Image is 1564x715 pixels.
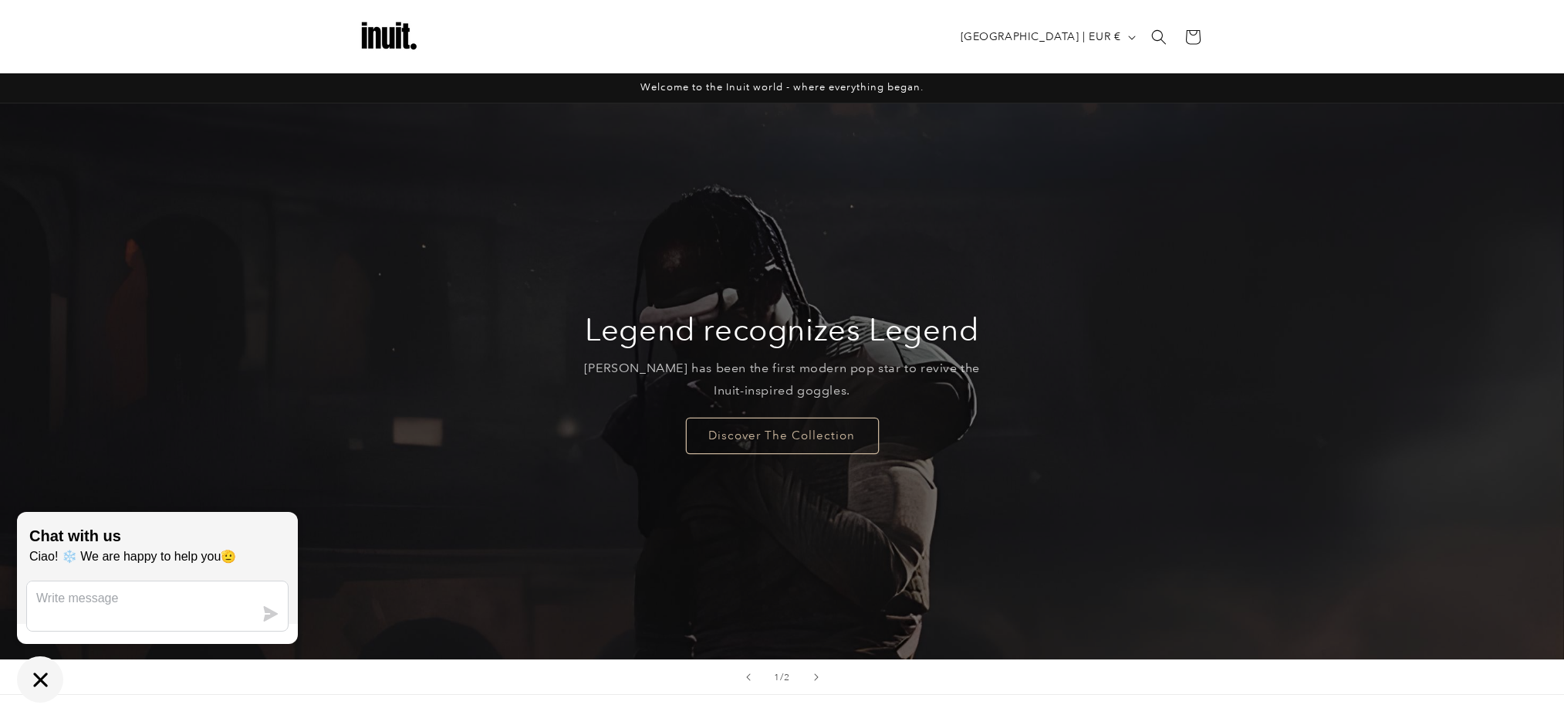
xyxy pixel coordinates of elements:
button: Previous slide [731,660,765,694]
span: [GEOGRAPHIC_DATA] | EUR € [961,29,1121,45]
span: / [780,669,784,685]
span: 2 [784,669,790,685]
span: 1 [774,669,780,685]
span: Welcome to the Inuit world - where everything began. [640,81,924,93]
button: Next slide [799,660,833,694]
inbox-online-store-chat: Shopify online store chat [12,512,302,703]
a: Discover The Collection [686,417,879,453]
p: [PERSON_NAME] has been the first modern pop star to revive the Inuit-inspired goggles. [572,357,992,402]
button: [GEOGRAPHIC_DATA] | EUR € [951,22,1142,52]
h2: Legend recognizes Legend [585,310,978,350]
img: Inuit Logo [358,6,420,68]
summary: Search [1142,20,1176,54]
div: Announcement [358,73,1207,103]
